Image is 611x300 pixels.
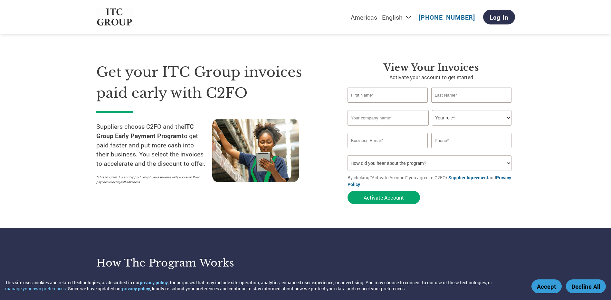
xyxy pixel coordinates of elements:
[96,122,212,168] p: Suppliers choose C2FO and the to get paid faster and put more cash into their business. You selec...
[140,279,168,286] a: privacy policy
[431,149,512,153] div: Inavlid Phone Number
[432,110,511,126] select: Title/Role
[122,286,150,292] a: privacy policy
[566,279,606,293] button: Decline All
[348,191,420,204] button: Activate Account
[431,88,512,103] input: Last Name*
[96,257,298,269] h3: How the program works
[431,133,512,148] input: Phone*
[348,110,429,126] input: Your company name*
[348,133,428,148] input: Invalid Email format
[531,279,562,293] button: Accept
[5,279,522,292] div: This site uses cookies and related technologies, as described in our , for purposes that may incl...
[5,286,66,292] button: manage your own preferences
[348,149,428,153] div: Inavlid Email Address
[96,175,206,184] p: *This program does not apply to employees seeking early access to their paychecks or payroll adva...
[212,119,299,182] img: supply chain worker
[96,62,328,103] h1: Get your ITC Group invoices paid early with C2FO
[348,62,515,73] h3: View Your Invoices
[419,13,475,21] a: [PHONE_NUMBER]
[348,174,515,188] p: By clicking "Activate Account" you agree to C2FO's and
[348,103,428,108] div: Invalid first name or first name is too long
[348,174,511,187] a: Privacy Policy
[348,88,428,103] input: First Name*
[431,103,512,108] div: Invalid last name or last name is too long
[348,73,515,81] p: Activate your account to get started
[96,8,133,26] img: ITC Group
[348,126,512,130] div: Invalid company name or company name is too long
[483,10,515,24] a: Log In
[448,174,488,181] a: Supplier Agreement
[96,122,194,140] strong: ITC Group Early Payment Program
